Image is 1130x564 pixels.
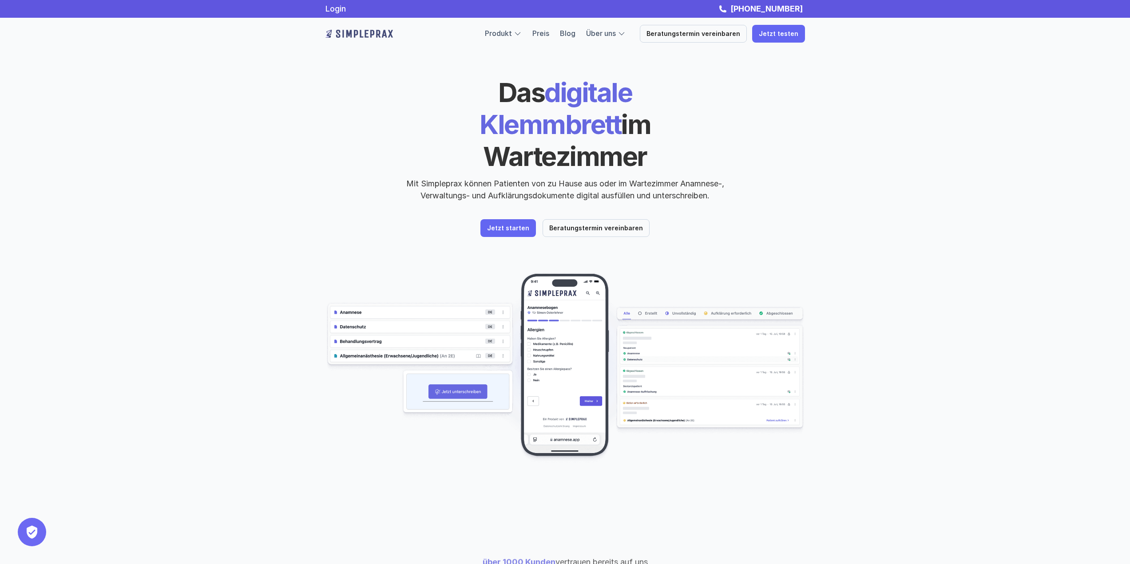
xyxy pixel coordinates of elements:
[325,272,805,463] img: Beispielscreenshots aus der Simpleprax Anwendung
[560,29,575,38] a: Blog
[646,30,740,38] p: Beratungstermin vereinbaren
[412,76,718,172] h1: digitale Klemmbrett
[759,30,798,38] p: Jetzt testen
[640,25,747,43] a: Beratungstermin vereinbaren
[728,4,805,13] a: [PHONE_NUMBER]
[325,4,346,13] a: Login
[399,177,732,201] p: Mit Simpleprax können Patienten von zu Hause aus oder im Wartezimmer Anamnese-, Verwaltungs- und ...
[752,25,805,43] a: Jetzt testen
[730,4,803,13] strong: [PHONE_NUMBER]
[549,225,643,232] p: Beratungstermin vereinbaren
[498,76,545,108] span: Das
[586,29,616,38] a: Über uns
[480,219,536,237] a: Jetzt starten
[532,29,549,38] a: Preis
[483,108,655,172] span: im Wartezimmer
[543,219,650,237] a: Beratungstermin vereinbaren
[485,29,512,38] a: Produkt
[487,225,529,232] p: Jetzt starten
